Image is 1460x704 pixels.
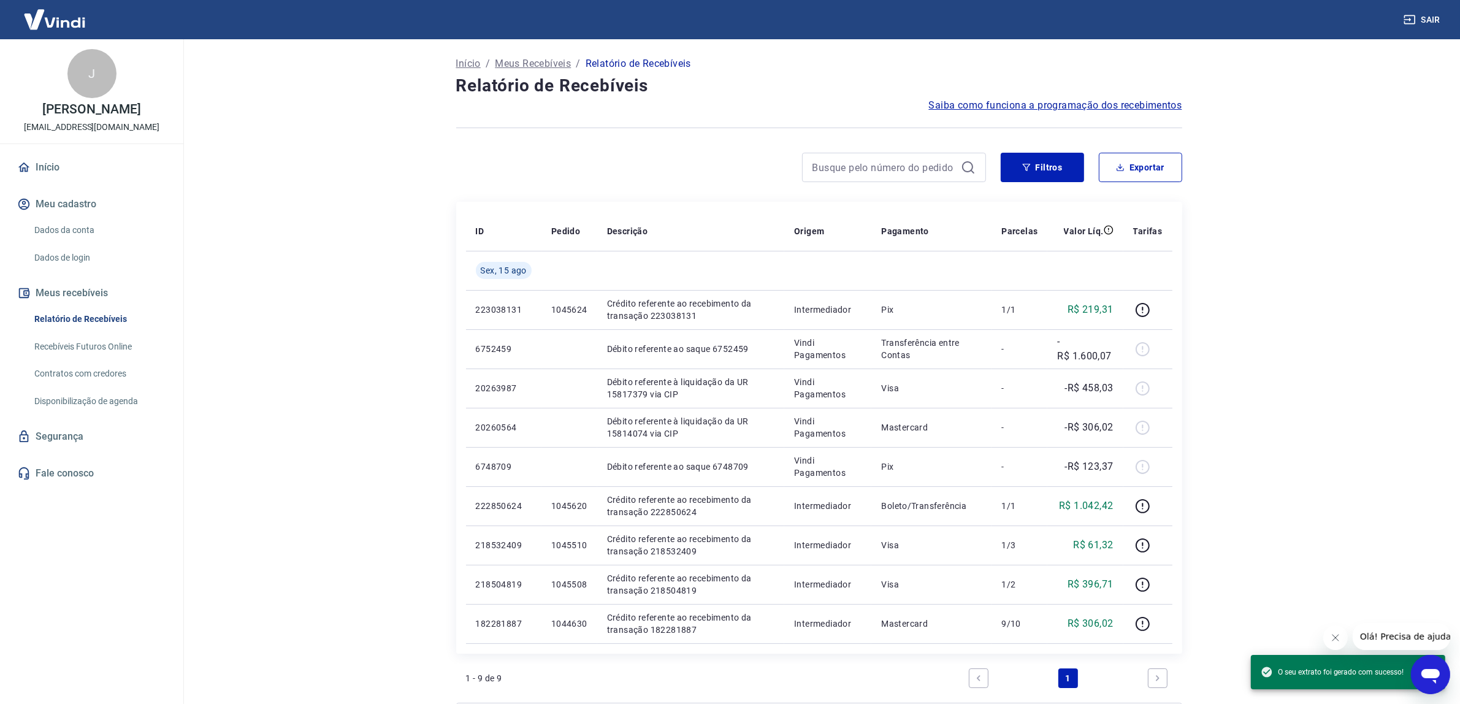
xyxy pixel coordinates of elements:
p: R$ 306,02 [1068,616,1114,631]
p: - [1001,382,1038,394]
a: Relatório de Recebíveis [29,307,169,332]
p: Pix [881,304,982,316]
p: 9/10 [1001,618,1038,630]
p: R$ 219,31 [1068,302,1114,317]
p: R$ 1.042,42 [1059,499,1113,513]
input: Busque pelo número do pedido [812,158,956,177]
p: 1045508 [551,578,587,591]
iframe: Botão para abrir a janela de mensagens [1411,655,1450,694]
p: 1045510 [551,539,587,551]
p: Vindi Pagamentos [794,376,862,400]
p: Mastercard [881,421,982,434]
p: Descrição [607,225,648,237]
iframe: Mensagem da empresa [1353,623,1450,650]
a: Início [456,56,481,71]
p: Intermediador [794,304,862,316]
p: ID [476,225,484,237]
p: - [1001,421,1038,434]
h4: Relatório de Recebíveis [456,74,1182,98]
p: 6748709 [476,461,532,473]
p: [PERSON_NAME] [42,103,140,116]
p: R$ 396,71 [1068,577,1114,592]
p: -R$ 306,02 [1065,420,1114,435]
p: -R$ 1.600,07 [1057,334,1113,364]
p: Transferência entre Contas [881,337,982,361]
span: Sex, 15 ago [481,264,527,277]
p: -R$ 123,37 [1065,459,1114,474]
img: Vindi [15,1,94,38]
p: Crédito referente ao recebimento da transação 218532409 [607,533,774,557]
p: Débito referente ao saque 6748709 [607,461,774,473]
a: Saiba como funciona a programação dos recebimentos [929,98,1182,113]
p: Vindi Pagamentos [794,337,862,361]
a: Disponibilização de agenda [29,389,169,414]
p: 1045620 [551,500,587,512]
p: 20260564 [476,421,532,434]
p: Visa [881,539,982,551]
p: Crédito referente ao recebimento da transação 218504819 [607,572,774,597]
p: -R$ 458,03 [1065,381,1114,396]
button: Meu cadastro [15,191,169,218]
p: Pedido [551,225,580,237]
button: Filtros [1001,153,1084,182]
ul: Pagination [964,664,1172,693]
p: Mastercard [881,618,982,630]
p: 1045624 [551,304,587,316]
p: - [1001,343,1038,355]
p: 218532409 [476,539,532,551]
p: 1/1 [1001,304,1038,316]
a: Meus Recebíveis [495,56,571,71]
p: Vindi Pagamentos [794,454,862,479]
p: [EMAIL_ADDRESS][DOMAIN_NAME] [24,121,159,134]
button: Exportar [1099,153,1182,182]
a: Page 1 is your current page [1058,668,1078,688]
span: O seu extrato foi gerado com sucesso! [1261,666,1404,678]
a: Início [15,154,169,181]
iframe: Fechar mensagem [1323,626,1348,650]
a: Next page [1148,668,1168,688]
p: Intermediador [794,618,862,630]
div: J [67,49,117,98]
a: Dados da conta [29,218,169,243]
p: Crédito referente ao recebimento da transação 182281887 [607,611,774,636]
p: Crédito referente ao recebimento da transação 223038131 [607,297,774,322]
a: Segurança [15,423,169,450]
p: 223038131 [476,304,532,316]
p: Boleto/Transferência [881,500,982,512]
p: Crédito referente ao recebimento da transação 222850624 [607,494,774,518]
span: Olá! Precisa de ajuda? [7,9,103,18]
a: Recebíveis Futuros Online [29,334,169,359]
a: Dados de login [29,245,169,270]
p: Débito referente à liquidação da UR 15814074 via CIP [607,415,774,440]
p: 6752459 [476,343,532,355]
p: 20263987 [476,382,532,394]
p: Intermediador [794,539,862,551]
p: 1/2 [1001,578,1038,591]
a: Contratos com credores [29,361,169,386]
a: Fale conosco [15,460,169,487]
p: Tarifas [1133,225,1163,237]
button: Sair [1401,9,1445,31]
p: Débito referente à liquidação da UR 15817379 via CIP [607,376,774,400]
p: Visa [881,578,982,591]
p: Pagamento [881,225,929,237]
p: R$ 61,32 [1073,538,1113,553]
a: Previous page [969,668,988,688]
p: 1/1 [1001,500,1038,512]
p: Débito referente ao saque 6752459 [607,343,774,355]
p: Intermediador [794,500,862,512]
p: Pix [881,461,982,473]
p: Vindi Pagamentos [794,415,862,440]
p: 182281887 [476,618,532,630]
p: Valor Líq. [1064,225,1104,237]
p: Relatório de Recebíveis [586,56,691,71]
button: Meus recebíveis [15,280,169,307]
p: 222850624 [476,500,532,512]
p: 1/3 [1001,539,1038,551]
p: - [1001,461,1038,473]
p: Origem [794,225,824,237]
p: 218504819 [476,578,532,591]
